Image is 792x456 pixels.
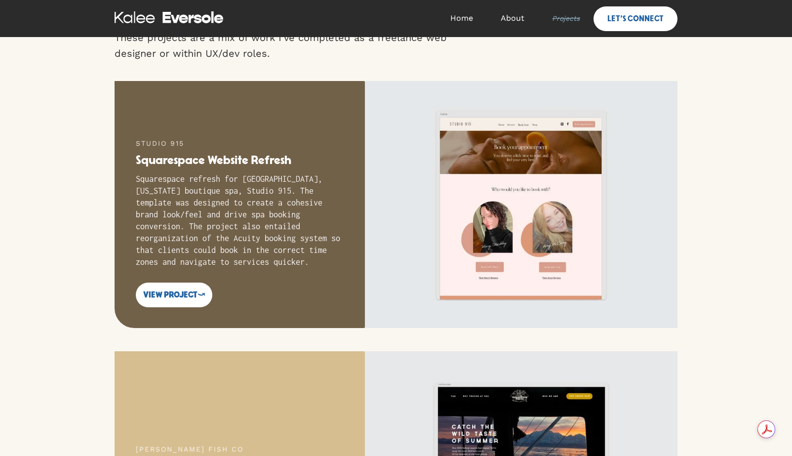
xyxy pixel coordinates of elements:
h3: Squarespace Website Refresh [136,153,344,168]
a: Projects [538,3,594,33]
p: Squarespace refresh for [GEOGRAPHIC_DATA], [US_STATE] boutique spa, Studio 915. The template was ... [136,173,344,268]
img: Project preview thumbnail [365,81,677,328]
div: Studio 915 [136,138,344,148]
a: let's connect [594,6,677,31]
div: [PERSON_NAME] Fish Co [136,444,344,454]
a: view project⤻ [136,283,212,307]
p: These projects are a mix of work I've completed as a freelance web designer or within UX/dev roles. [115,30,485,61]
a: About [487,3,538,33]
a: Home [436,3,487,33]
strong: ⤻ [198,290,205,299]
